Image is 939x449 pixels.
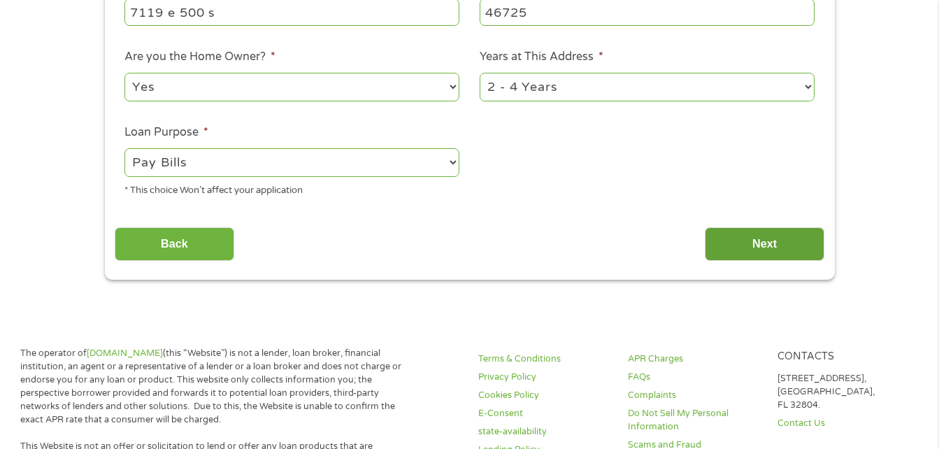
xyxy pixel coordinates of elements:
[628,371,761,384] a: FAQs
[705,227,824,262] input: Next
[87,348,163,359] a: [DOMAIN_NAME]
[478,371,611,384] a: Privacy Policy
[777,417,910,430] a: Contact Us
[478,389,611,402] a: Cookies Policy
[115,227,234,262] input: Back
[628,407,761,434] a: Do Not Sell My Personal Information
[124,125,208,140] label: Loan Purpose
[628,352,761,366] a: APR Charges
[777,372,910,412] p: [STREET_ADDRESS], [GEOGRAPHIC_DATA], FL 32804.
[124,50,275,64] label: Are you the Home Owner?
[628,389,761,402] a: Complaints
[124,179,459,198] div: * This choice Won’t affect your application
[20,347,407,426] p: The operator of (this “Website”) is not a lender, loan broker, financial institution, an agent or...
[478,407,611,420] a: E-Consent
[777,350,910,364] h4: Contacts
[478,352,611,366] a: Terms & Conditions
[478,425,611,439] a: state-availability
[480,50,603,64] label: Years at This Address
